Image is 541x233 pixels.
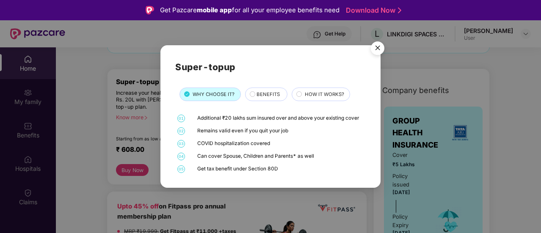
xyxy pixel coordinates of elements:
[305,90,344,98] span: HOW IT WORKS?
[197,127,364,135] div: Remains valid even if you quit your job
[366,37,389,60] button: Close
[197,165,364,173] div: Get tax benefit under Section 80D
[177,153,185,160] span: 04
[257,90,280,98] span: BENEFITS
[197,153,364,160] div: Can cover Spouse, Children and Parents* as well
[346,6,399,15] a: Download Now
[146,6,154,14] img: Logo
[177,127,185,135] span: 02
[197,6,232,14] strong: mobile app
[177,115,185,122] span: 01
[175,60,366,74] h2: Super-topup
[398,6,401,15] img: Stroke
[366,38,389,61] img: svg+xml;base64,PHN2ZyB4bWxucz0iaHR0cDovL3d3dy53My5vcmcvMjAwMC9zdmciIHdpZHRoPSI1NiIgaGVpZ2h0PSI1Ni...
[193,90,235,98] span: WHY CHOOSE IT?
[160,5,340,15] div: Get Pazcare for all your employee benefits need
[177,165,185,173] span: 05
[177,140,185,148] span: 03
[197,115,364,122] div: Additional ₹20 lakhs sum insured over and above your existing cover
[197,140,364,148] div: COVID hospitalization covered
